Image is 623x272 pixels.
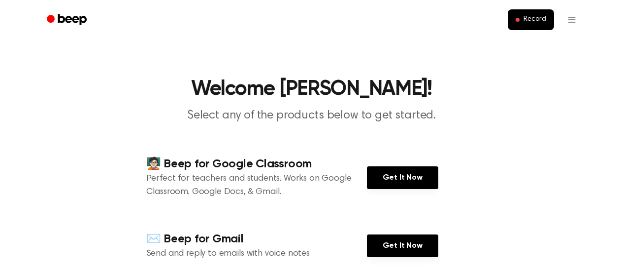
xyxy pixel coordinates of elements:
button: Record [508,9,554,30]
a: Get It Now [367,166,438,189]
button: Open menu [560,8,584,32]
p: Perfect for teachers and students. Works on Google Classroom, Google Docs, & Gmail. [146,172,367,199]
h4: ✉️ Beep for Gmail [146,231,367,247]
p: Select any of the products below to get started. [123,108,501,124]
a: Get It Now [367,234,438,257]
h1: Welcome [PERSON_NAME]! [60,79,564,100]
span: Record [524,15,546,24]
a: Beep [40,10,96,30]
h4: 🧑🏻‍🏫 Beep for Google Classroom [146,156,367,172]
p: Send and reply to emails with voice notes [146,247,367,261]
